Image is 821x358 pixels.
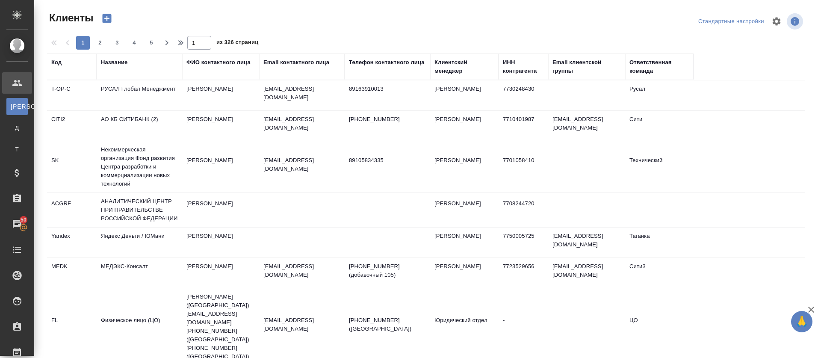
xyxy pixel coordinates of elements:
div: Email контактного лица [263,58,329,67]
td: ЦО [625,312,694,342]
div: Телефон контактного лица [349,58,425,67]
div: Клиентский менеджер [434,58,494,75]
td: [EMAIL_ADDRESS][DOMAIN_NAME] [548,111,625,141]
p: [PHONE_NUMBER] (добавочный 105) [349,262,426,279]
span: Посмотреть информацию [787,13,805,30]
span: 3 [110,38,124,47]
p: [PHONE_NUMBER] [349,115,426,124]
p: [EMAIL_ADDRESS][DOMAIN_NAME] [263,156,340,173]
span: [PERSON_NAME] [11,102,24,111]
a: Д [6,119,28,136]
td: Русал [625,80,694,110]
td: Физическое лицо (ЦО) [97,312,182,342]
td: [PERSON_NAME] [430,228,499,257]
td: [PERSON_NAME] [182,80,259,110]
span: 2 [93,38,107,47]
td: 7708244720 [499,195,548,225]
button: 2 [93,36,107,50]
span: Настроить таблицу [766,11,787,32]
td: [PERSON_NAME] [430,152,499,182]
td: 7730248430 [499,80,548,110]
td: [PERSON_NAME] [182,258,259,288]
a: 50 [2,213,32,235]
td: 7723529656 [499,258,548,288]
td: [PERSON_NAME] [182,111,259,141]
p: [PHONE_NUMBER] ([GEOGRAPHIC_DATA]) [349,316,426,333]
td: Таганка [625,228,694,257]
p: 89163910013 [349,85,426,93]
td: MEDK [47,258,97,288]
td: ACGRF [47,195,97,225]
td: [PERSON_NAME] [182,195,259,225]
span: из 326 страниц [216,37,258,50]
td: [PERSON_NAME] [430,195,499,225]
div: Название [101,58,127,67]
td: 7750005725 [499,228,548,257]
a: Т [6,141,28,158]
td: АНАЛИТИЧЕСКИЙ ЦЕНТР ПРИ ПРАВИТЕЛЬСТВЕ РОССИЙСКОЙ ФЕДЕРАЦИИ [97,193,182,227]
div: Ответственная команда [629,58,689,75]
td: Сити [625,111,694,141]
p: [EMAIL_ADDRESS][DOMAIN_NAME] [263,85,340,102]
button: Создать [97,11,117,26]
td: Некоммерческая организация Фонд развития Центра разработки и коммерциализации новых технологий [97,141,182,192]
td: FL [47,312,97,342]
td: [PERSON_NAME] [182,152,259,182]
td: Яндекс Деньги / ЮМани [97,228,182,257]
span: 5 [145,38,158,47]
button: 4 [127,36,141,50]
td: [PERSON_NAME] [430,258,499,288]
td: T-OP-C [47,80,97,110]
p: [EMAIL_ADDRESS][DOMAIN_NAME] [263,262,340,279]
td: [PERSON_NAME] [430,111,499,141]
td: Сити3 [625,258,694,288]
span: 4 [127,38,141,47]
span: 🙏 [794,313,809,331]
td: SK [47,152,97,182]
button: 3 [110,36,124,50]
div: Код [51,58,62,67]
p: 89105834335 [349,156,426,165]
div: ИНН контрагента [503,58,544,75]
td: Yandex [47,228,97,257]
td: [PERSON_NAME] [182,228,259,257]
td: Технический [625,152,694,182]
td: 7701058410 [499,152,548,182]
p: [EMAIL_ADDRESS][DOMAIN_NAME] [263,115,340,132]
td: [PERSON_NAME] [430,80,499,110]
td: - [499,312,548,342]
div: ФИО контактного лица [186,58,251,67]
a: [PERSON_NAME] [6,98,28,115]
td: 7710401987 [499,111,548,141]
button: 🙏 [791,311,812,332]
span: 50 [15,216,32,224]
td: [EMAIL_ADDRESS][DOMAIN_NAME] [548,258,625,288]
span: Д [11,124,24,132]
button: 5 [145,36,158,50]
td: РУСАЛ Глобал Менеджмент [97,80,182,110]
p: [EMAIL_ADDRESS][DOMAIN_NAME] [263,316,340,333]
td: CITI2 [47,111,97,141]
td: Юридический отдел [430,312,499,342]
div: Email клиентской группы [552,58,621,75]
td: МЕДЭКС-Консалт [97,258,182,288]
span: Клиенты [47,11,93,25]
div: split button [696,15,766,28]
td: АО КБ СИТИБАНК (2) [97,111,182,141]
td: [EMAIL_ADDRESS][DOMAIN_NAME] [548,228,625,257]
span: Т [11,145,24,154]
